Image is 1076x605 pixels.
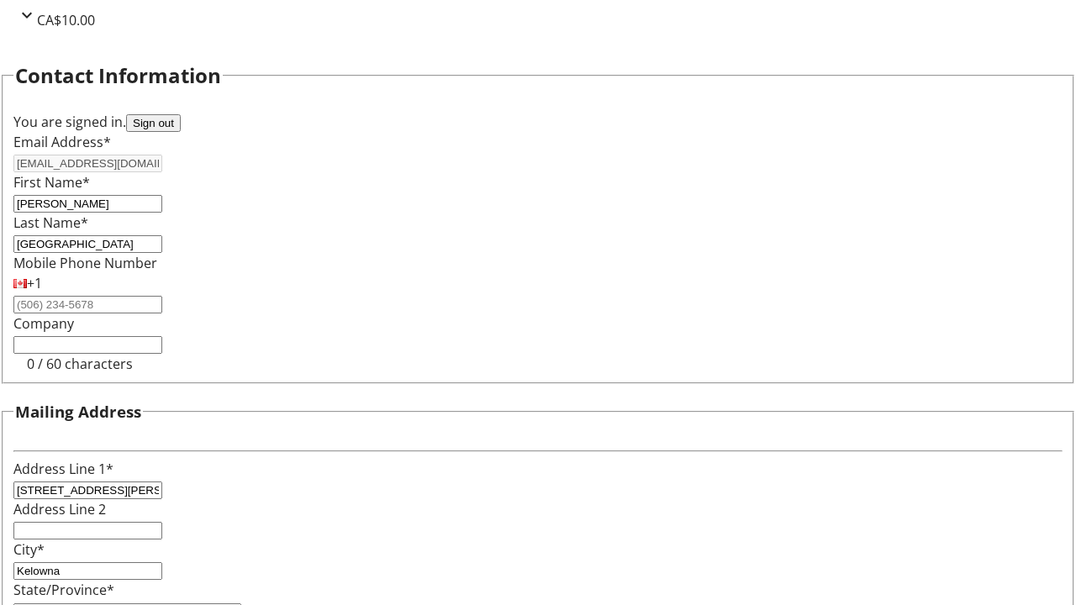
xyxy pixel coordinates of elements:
[13,254,157,272] label: Mobile Phone Number
[13,581,114,599] label: State/Province*
[13,112,1063,132] div: You are signed in.
[13,133,111,151] label: Email Address*
[15,400,141,423] h3: Mailing Address
[13,296,162,313] input: (506) 234-5678
[13,562,162,580] input: City
[126,114,181,132] button: Sign out
[27,355,133,373] tr-character-limit: 0 / 60 characters
[13,481,162,499] input: Address
[13,500,106,518] label: Address Line 2
[13,314,74,333] label: Company
[37,11,95,29] span: CA$10.00
[13,460,113,478] label: Address Line 1*
[13,213,88,232] label: Last Name*
[13,540,45,559] label: City*
[13,173,90,192] label: First Name*
[15,60,221,91] h2: Contact Information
